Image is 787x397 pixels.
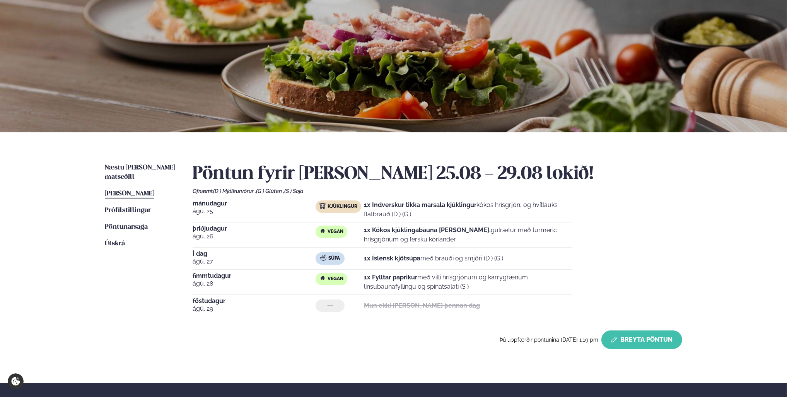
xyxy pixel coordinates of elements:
div: Ofnæmi: [193,188,682,194]
h2: Pöntun fyrir [PERSON_NAME] 25.08 - 29.08 lokið! [193,163,682,185]
p: með villi hrísgrjónum og karrýgrænum linsubaunafyllingu og spínatsalati (S ) [364,273,572,291]
span: ágú. 29 [193,304,316,313]
p: gulrætur með turmeric hrísgrjónum og fersku kóríander [364,226,572,244]
span: [PERSON_NAME] [105,190,154,197]
span: ágú. 28 [193,279,316,288]
strong: 1x Indverskur tikka marsala kjúklingur [364,201,476,209]
span: (S ) Soja [284,188,304,194]
span: Súpa [328,255,340,262]
a: Útskrá [105,239,125,248]
strong: Mun ekki [PERSON_NAME] þennan dag [364,302,480,309]
p: kókos hrísgrjón, og hvítlauks flatbrauð (D ) (G ) [364,200,572,219]
span: Næstu [PERSON_NAME] matseðill [105,164,175,180]
img: chicken.svg [319,203,326,209]
span: Vegan [328,229,343,235]
span: Í dag [193,251,316,257]
span: Prófílstillingar [105,207,151,214]
span: mánudagur [193,200,316,207]
a: Prófílstillingar [105,206,151,215]
strong: 1x Fylltar paprikur [364,274,417,281]
img: soup.svg [320,255,326,261]
span: fimmtudagur [193,273,316,279]
span: (D ) Mjólkurvörur , [213,188,256,194]
span: Kjúklingur [328,204,357,210]
span: --- [327,303,333,309]
a: Pöntunarsaga [105,222,148,232]
strong: 1x Íslensk kjötsúpa [364,255,420,262]
span: Útskrá [105,240,125,247]
span: föstudagur [193,298,316,304]
img: Vegan.svg [319,275,326,281]
button: Breyta Pöntun [601,330,682,349]
span: Vegan [328,276,343,282]
span: ágú. 25 [193,207,316,216]
img: Vegan.svg [319,228,326,234]
a: Cookie settings [8,373,24,389]
strong: 1x Kókos kjúklingabauna [PERSON_NAME]. [364,226,491,234]
a: Næstu [PERSON_NAME] matseðill [105,163,177,182]
p: með brauði og smjöri (D ) (G ) [364,254,503,263]
span: þriðjudagur [193,226,316,232]
span: ágú. 26 [193,232,316,241]
span: Þú uppfærðir pöntunina [DATE] 1:19 pm [500,337,598,343]
a: [PERSON_NAME] [105,189,154,198]
span: Pöntunarsaga [105,224,148,230]
span: (G ) Glúten , [256,188,284,194]
span: ágú. 27 [193,257,316,266]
